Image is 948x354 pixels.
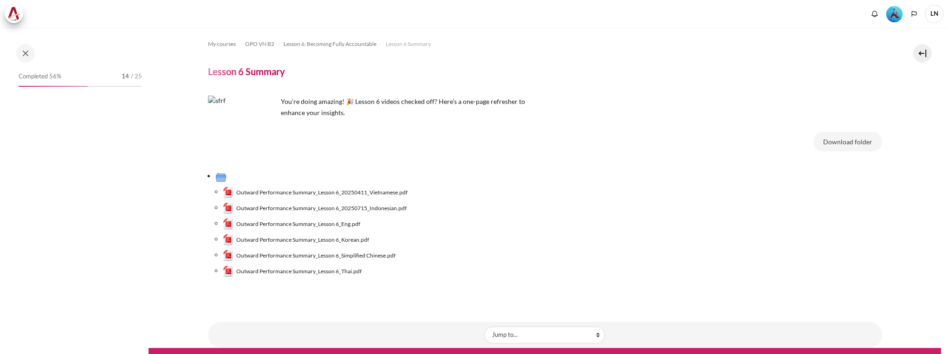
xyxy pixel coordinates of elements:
[149,27,941,348] section: Content
[281,97,525,116] span: You’re doing amazing! 🎉 Lesson 6 videos checked off? Here’s a one-page refresher to enhance your ...
[236,267,362,276] span: Outward Performance Summary_Lesson 6_Thai.pdf
[284,40,377,48] span: Lesson 6: Becoming Fully Accountable
[223,203,234,214] img: Outward Performance Summary_Lesson 6_20250715_Indonesian.pdf
[208,65,285,77] h4: Lesson 6 Summary
[883,5,906,22] a: Level #3
[122,72,129,81] span: 14
[223,219,234,230] img: Outward Performance Summary_Lesson 6_Eng.pdf
[386,40,431,48] span: Lesson 6 Summary
[208,37,882,51] nav: Navigation bar
[223,250,234,261] img: Outward Performance Summary_Lesson 6_Simplified Chinese.pdf
[886,5,903,22] div: Level #3
[223,266,234,277] img: Outward Performance Summary_Lesson 6_Thai.pdf
[223,250,396,261] a: Outward Performance Summary_Lesson 6_Simplified Chinese.pdfOutward Performance Summary_Lesson 6_S...
[5,5,28,23] a: Architeck Architeck
[208,39,236,50] a: My courses
[208,40,236,48] span: My courses
[236,251,396,260] span: Outward Performance Summary_Lesson 6_Simplified Chinese.pdf
[131,72,142,81] span: / 25
[236,220,360,228] span: Outward Performance Summary_Lesson 6_Eng.pdf
[223,234,234,245] img: Outward Performance Summary_Lesson 6_Korean.pdf
[19,86,88,87] div: 56%
[208,96,278,165] img: sfrf
[236,188,408,197] span: Outward Performance Summary_Lesson 6_20250411_Vietnamese.pdf
[386,39,431,50] a: Lesson 6 Summary
[223,234,370,245] a: Outward Performance Summary_Lesson 6_Korean.pdfOutward Performance Summary_Lesson 6_Korean.pdf
[925,5,943,23] a: User menu
[223,203,407,214] a: Outward Performance Summary_Lesson 6_20250715_Indonesian.pdfOutward Performance Summary_Lesson 6_...
[236,204,407,212] span: Outward Performance Summary_Lesson 6_20250715_Indonesian.pdf
[223,219,361,230] a: Outward Performance Summary_Lesson 6_Eng.pdfOutward Performance Summary_Lesson 6_Eng.pdf
[284,39,377,50] a: Lesson 6: Becoming Fully Accountable
[19,72,61,81] span: Completed 56%
[868,7,882,21] div: Show notification window with no new notifications
[925,5,943,23] span: LN
[245,40,274,48] span: OPO VN B2
[245,39,274,50] a: OPO VN B2
[223,187,234,198] img: Outward Performance Summary_Lesson 6_20250411_Vietnamese.pdf
[236,236,369,244] span: Outward Performance Summary_Lesson 6_Korean.pdf
[223,187,408,198] a: Outward Performance Summary_Lesson 6_20250411_Vietnamese.pdfOutward Performance Summary_Lesson 6_...
[7,7,20,21] img: Architeck
[223,266,362,277] a: Outward Performance Summary_Lesson 6_Thai.pdfOutward Performance Summary_Lesson 6_Thai.pdf
[886,6,903,22] img: Level #3
[907,7,921,21] button: Languages
[813,132,882,151] button: Download folder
